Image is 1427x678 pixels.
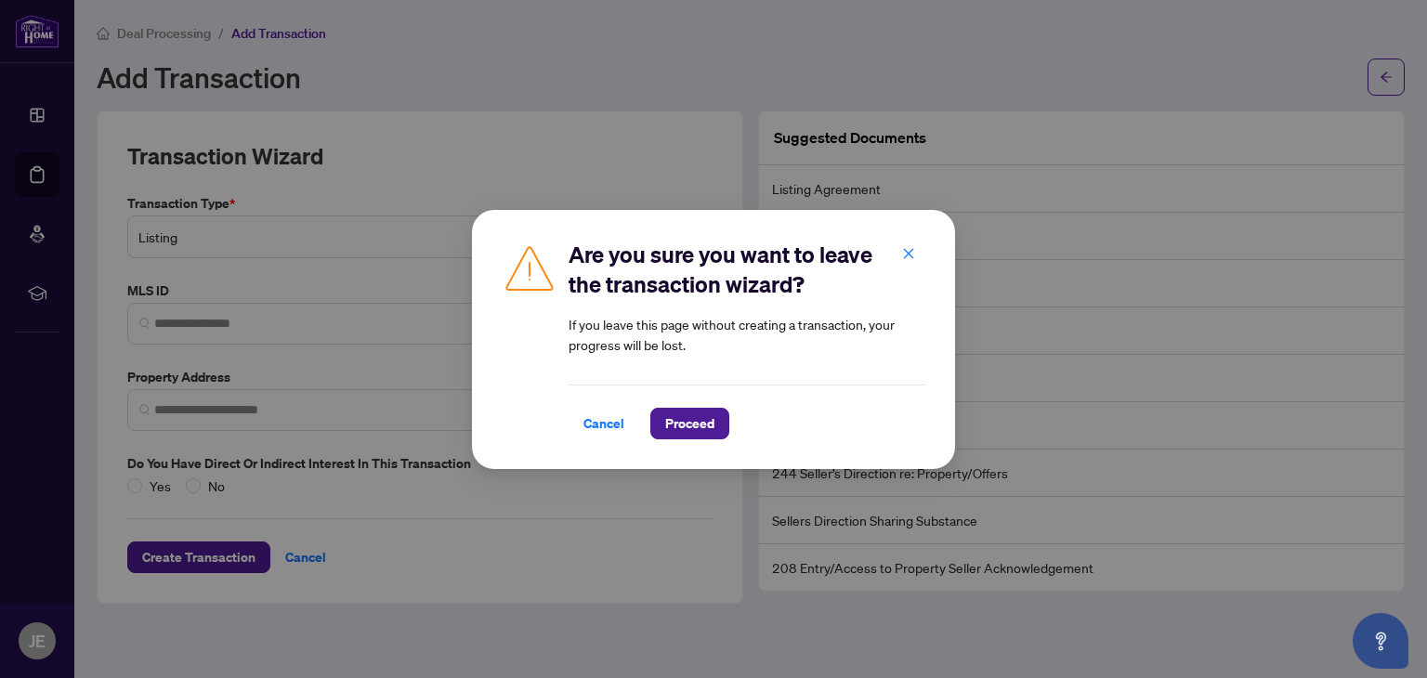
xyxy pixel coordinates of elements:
button: Open asap [1353,613,1408,669]
span: close [902,246,915,259]
h2: Are you sure you want to leave the transaction wizard? [569,240,925,299]
button: Cancel [569,408,639,439]
article: If you leave this page without creating a transaction, your progress will be lost. [569,314,925,355]
span: Cancel [583,409,624,438]
span: Proceed [665,409,714,438]
button: Proceed [650,408,729,439]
